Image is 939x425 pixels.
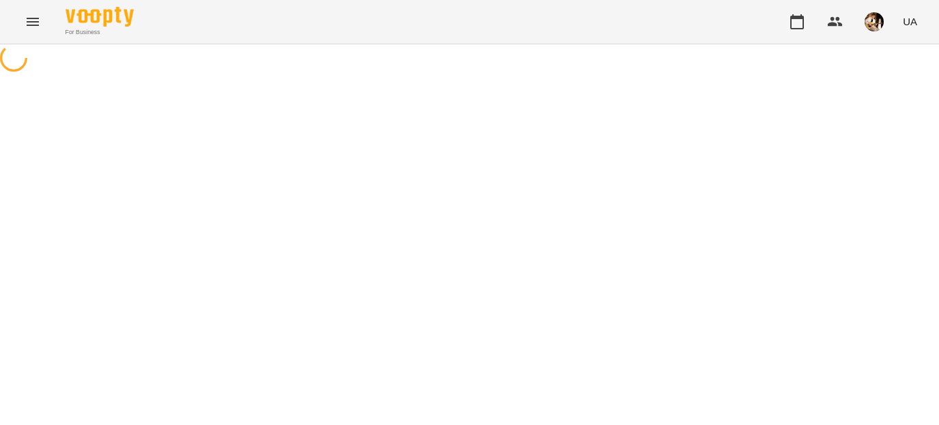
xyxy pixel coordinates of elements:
button: UA [897,9,923,34]
span: For Business [66,28,134,37]
span: UA [903,14,917,29]
img: Voopty Logo [66,7,134,27]
img: 0162ea527a5616b79ea1cf03ccdd73a5.jpg [865,12,884,31]
button: Menu [16,5,49,38]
